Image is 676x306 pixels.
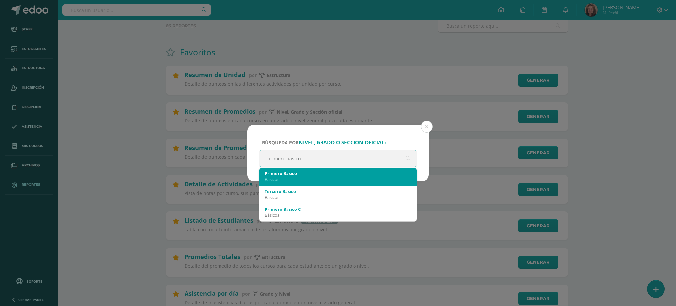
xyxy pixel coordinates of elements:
[265,188,411,194] div: Tercero Básico
[265,176,411,182] div: Básicos
[265,206,411,212] div: Primero Básico C
[262,139,386,146] span: Búsqueda por
[265,171,411,176] div: Primero Básico
[259,150,417,167] input: ej. Primero primaria, etc.
[421,121,433,133] button: Close (Esc)
[299,139,386,146] strong: nivel, grado o sección oficial:
[265,212,411,218] div: Básicos
[265,194,411,200] div: Básicos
